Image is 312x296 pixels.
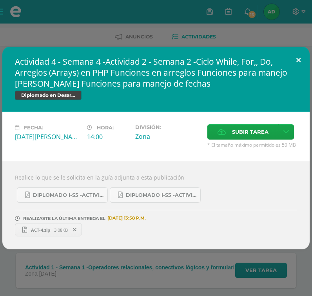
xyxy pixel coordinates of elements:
[27,227,54,233] span: ACT-4.zip
[232,125,268,139] span: Subir tarea
[97,125,114,131] span: Hora:
[126,192,196,198] span: Diplomado I-S5 -Actividad 4-4TO BACO-IV Unidad.pdf
[17,187,108,203] a: Diplomado I-S5 -Actividad 4-4TO BACO-IV Unidad.pdf
[2,161,310,249] div: Realice lo que se le solicita en la guía adjunta a esta publicación
[68,225,82,234] span: Remover entrega
[110,187,201,203] a: Diplomado I-S5 -Actividad 4-4TO BACO-IV Unidad.pdf
[23,216,105,221] span: REALIZASTE LA ÚLTIMA ENTREGA EL
[54,227,68,233] span: 3.08KB
[15,56,297,89] h2: Actividad 4 - Semana 4 -Actividad 2 - Semana 2 -Ciclo While, For,, Do, Arreglos (Arrays) en PHP F...
[33,192,103,198] span: Diplomado I-S5 -Actividad 4-4TO BACO-IV Unidad.pdf
[87,133,129,141] div: 14:00
[24,125,43,131] span: Fecha:
[135,132,201,141] div: Zona
[15,223,82,236] a: ACT-4.zip 3.08KB
[15,133,81,141] div: [DATE][PERSON_NAME]
[135,124,201,130] label: División:
[287,47,310,73] button: Close (Esc)
[15,91,82,100] span: Diplomado en Desarrollo Web
[207,142,297,148] span: * El tamaño máximo permitido es 50 MB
